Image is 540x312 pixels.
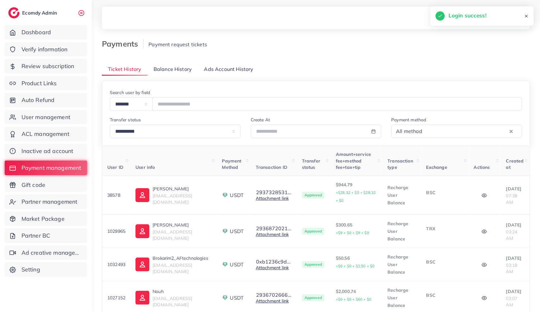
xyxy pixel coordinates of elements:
span: USDT [230,261,244,268]
p: [DATE] [506,185,524,193]
span: Exchange [426,164,447,170]
p: Brokarim2_AFtechnologies [153,254,212,262]
span: User ID [107,164,123,170]
h3: Payments [102,39,143,48]
a: Review subscription [5,59,87,73]
a: Attachment link [256,195,289,201]
span: Product Links [22,79,57,87]
h2: Ecomdy Admin [22,10,59,16]
button: 2937328531... [256,189,292,195]
span: Transaction type [387,158,413,170]
span: Partner management [22,198,78,206]
span: [EMAIL_ADDRESS][DOMAIN_NAME] [153,262,192,274]
a: Gift code [5,178,87,192]
a: Market Package [5,212,87,226]
p: 1029965 [107,227,125,235]
p: 38578 [107,191,125,199]
span: Ads Account History [204,66,254,73]
img: ic-user-info.36bf1079.svg [135,188,149,202]
a: Auto Refund [5,93,87,107]
span: Ad creative management [22,249,82,257]
a: Inactive ad account [5,144,87,158]
p: Recharge User Balance [387,253,416,276]
span: Review subscription [22,62,74,70]
span: USDT [230,228,244,235]
span: Payment request tickets [148,41,207,48]
img: payment [222,192,228,198]
span: Balance History [154,66,192,73]
span: [EMAIL_ADDRESS][DOMAIN_NAME] [153,193,192,205]
a: Attachment link [256,298,289,304]
span: All method [395,126,424,136]
p: $944.79 [336,181,377,204]
span: Approved [302,294,324,301]
button: 2936872021... [256,226,292,231]
a: Attachment link [256,265,289,271]
span: USDT [230,294,244,302]
span: 03:18 AM [506,262,518,274]
span: Ticket History [108,66,141,73]
span: Auto Refund [22,96,55,104]
span: Market Package [22,215,65,223]
span: Created at [506,158,524,170]
img: payment [222,228,228,234]
span: ACL management [22,130,69,138]
button: 2936702666... [256,292,292,298]
input: Search for option [424,126,508,136]
span: USDT [230,192,244,199]
a: Payment management [5,161,87,175]
p: BSC [426,189,464,196]
p: Recharge User Balance [387,184,416,207]
span: 03:24 AM [506,229,518,241]
p: [PERSON_NAME] [153,221,212,229]
p: [DATE] [506,288,524,295]
p: BSC [426,258,464,266]
p: 1027152 [107,294,125,302]
p: Recharge User Balance [387,220,416,243]
a: Partner BC [5,228,87,243]
small: +$0 + $0 + $60 + $0 [336,297,371,302]
div: Search for option [391,124,522,137]
a: Verify information [5,42,87,57]
a: Setting [5,262,87,277]
p: Recharge User Balance [387,286,416,309]
a: Partner management [5,194,87,209]
span: Transfer status [302,158,320,170]
button: Clear Selected [510,127,513,135]
span: User info [135,164,155,170]
span: 02:07 AM [506,296,518,308]
span: Verify information [22,45,68,54]
small: +$0 + $0 + $1.50 + $0 [336,264,374,268]
h5: Login success! [449,11,487,20]
a: User management [5,110,87,124]
span: Approved [302,192,324,199]
span: [EMAIL_ADDRESS][DOMAIN_NAME] [153,296,192,308]
a: logoEcomdy Admin [8,7,59,18]
img: ic-user-info.36bf1079.svg [135,224,149,238]
p: $2,000.74 [336,288,377,303]
span: Partner BC [22,232,50,240]
a: Ad creative management [5,245,87,260]
p: TRX [426,225,464,232]
p: BSC [426,291,464,299]
p: [DATE] [506,254,524,262]
p: 1032493 [107,261,125,268]
span: Approved [302,261,324,268]
label: Search user by field [110,89,150,96]
p: [DATE] [506,221,524,229]
span: Transaction ID [256,164,287,170]
p: $50.56 [336,254,377,270]
span: Payment Method [222,158,241,170]
img: payment [222,261,228,268]
button: 0xb1236c9d... [256,259,291,264]
label: Create At [251,117,270,123]
span: Setting [22,265,40,274]
span: Amount+service fee+method fee+tax+tip [336,151,371,170]
small: +$28.32 + $0 + $28.32 + $0 [336,190,376,203]
span: Actions [474,164,490,170]
a: Attachment link [256,232,289,237]
span: Payment management [22,164,81,172]
label: Transfer status [110,117,141,123]
span: Dashboard [22,28,51,36]
span: [EMAIL_ADDRESS][DOMAIN_NAME] [153,229,192,241]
